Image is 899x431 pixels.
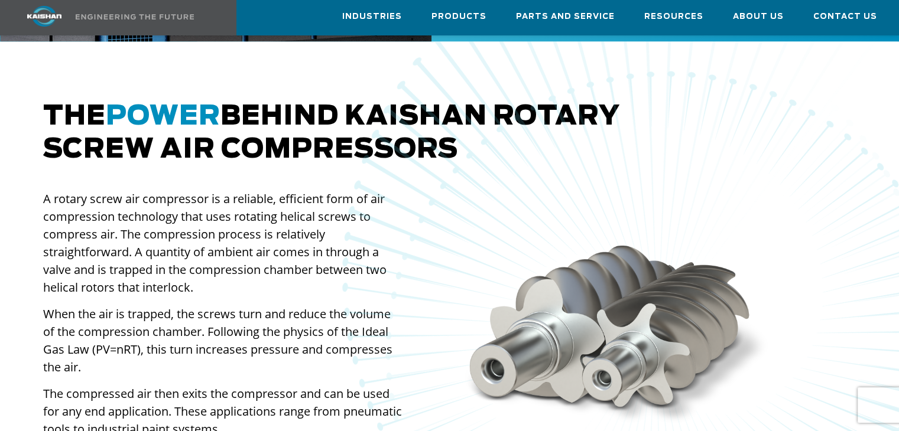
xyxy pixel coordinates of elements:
img: Engineering the future [76,14,194,19]
img: screw [457,239,777,429]
p: A rotary screw air compressor is a reliable, efficient form of air compression technology that us... [43,190,403,296]
a: Products [431,1,486,32]
a: Contact Us [813,1,877,32]
h2: The behind Kaishan rotary screw air compressors [43,100,856,166]
a: Parts and Service [516,1,615,32]
span: Resources [644,10,703,24]
a: About Us [733,1,784,32]
a: Industries [342,1,402,32]
span: Industries [342,10,402,24]
span: Parts and Service [516,10,615,24]
span: About Us [733,10,784,24]
p: When the air is trapped, the screws turn and reduce the volume of the compression chamber. Follow... [43,305,403,376]
span: Contact Us [813,10,877,24]
a: Resources [644,1,703,32]
span: Products [431,10,486,24]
